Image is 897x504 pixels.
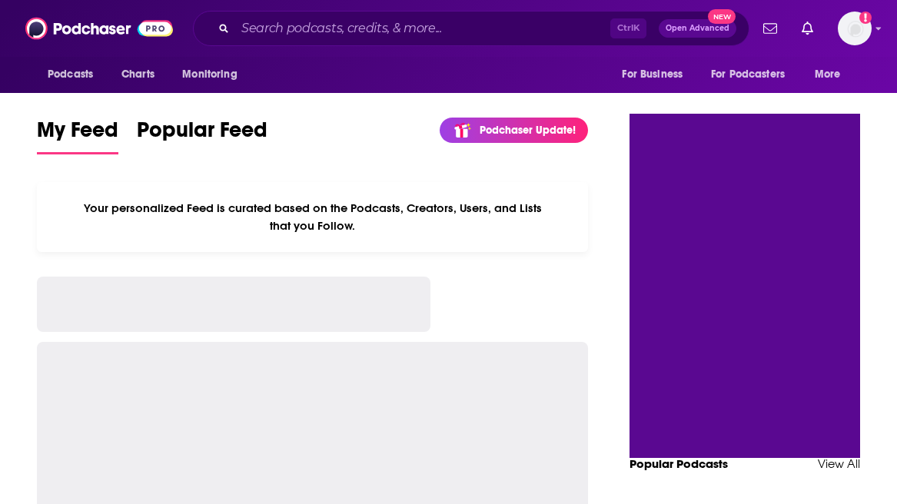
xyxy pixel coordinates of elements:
span: Open Advanced [666,25,729,32]
a: Charts [111,60,164,89]
span: Logged in as AlexMerceron [838,12,872,45]
div: Your personalized Feed is curated based on the Podcasts, Creators, Users, and Lists that you Follow. [37,182,588,252]
span: Popular Feed [137,117,267,152]
p: Podchaser Update! [480,124,576,137]
span: Monitoring [182,64,237,85]
span: Ctrl K [610,18,646,38]
span: New [708,9,736,24]
a: Show notifications dropdown [757,15,783,41]
span: Charts [121,64,154,85]
button: open menu [701,60,807,89]
button: Show profile menu [838,12,872,45]
a: My Feed [37,117,118,154]
img: Podchaser - Follow, Share and Rate Podcasts [25,14,173,43]
a: Popular Feed [137,117,267,154]
img: User Profile [838,12,872,45]
button: Open AdvancedNew [659,19,736,38]
span: For Business [622,64,683,85]
span: For Podcasters [711,64,785,85]
div: Search podcasts, credits, & more... [193,11,749,46]
button: open menu [804,60,860,89]
span: My Feed [37,117,118,152]
input: Search podcasts, credits, & more... [235,16,610,41]
button: open menu [171,60,257,89]
a: View All [818,456,860,471]
button: open menu [37,60,113,89]
span: Podcasts [48,64,93,85]
svg: Add a profile image [859,12,872,24]
a: Show notifications dropdown [796,15,819,41]
span: More [815,64,841,85]
button: open menu [611,60,702,89]
a: Popular Podcasts [630,456,728,471]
